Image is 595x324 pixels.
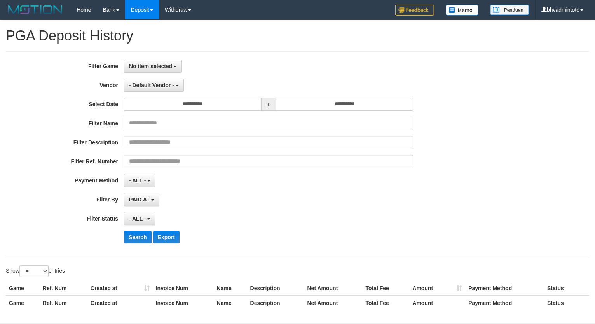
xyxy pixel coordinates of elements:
[544,281,589,296] th: Status
[153,281,214,296] th: Invoice Num
[153,296,214,310] th: Invoice Num
[129,82,174,88] span: - Default Vendor -
[129,196,150,203] span: PAID AT
[544,296,589,310] th: Status
[40,296,87,310] th: Ref. Num
[19,265,49,277] select: Showentries
[409,281,465,296] th: Amount
[214,296,247,310] th: Name
[6,28,589,44] h1: PGA Deposit History
[362,281,409,296] th: Total Fee
[395,5,434,16] img: Feedback.jpg
[124,60,182,73] button: No item selected
[304,296,362,310] th: Net Amount
[153,231,180,243] button: Export
[129,177,146,184] span: - ALL -
[129,63,172,69] span: No item selected
[465,281,544,296] th: Payment Method
[124,174,155,187] button: - ALL -
[465,296,544,310] th: Payment Method
[362,296,409,310] th: Total Fee
[261,98,276,111] span: to
[6,4,65,16] img: MOTION_logo.png
[124,231,152,243] button: Search
[124,193,159,206] button: PAID AT
[446,5,478,16] img: Button%20Memo.svg
[40,281,87,296] th: Ref. Num
[124,212,155,225] button: - ALL -
[247,296,304,310] th: Description
[6,265,65,277] label: Show entries
[214,281,247,296] th: Name
[87,281,153,296] th: Created at
[124,79,184,92] button: - Default Vendor -
[409,296,465,310] th: Amount
[490,5,529,15] img: panduan.png
[87,296,153,310] th: Created at
[6,281,40,296] th: Game
[247,281,304,296] th: Description
[129,215,146,222] span: - ALL -
[304,281,362,296] th: Net Amount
